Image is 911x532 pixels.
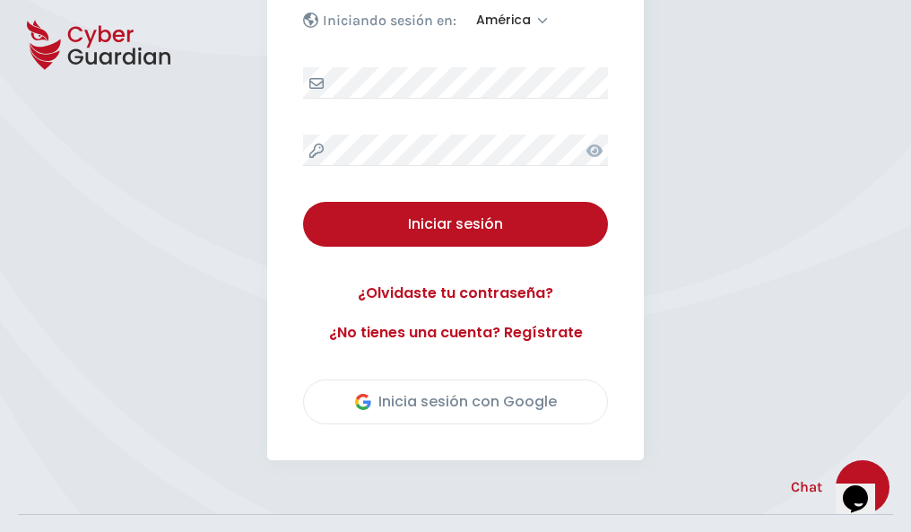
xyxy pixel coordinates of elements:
div: Inicia sesión con Google [355,391,557,413]
button: Inicia sesión con Google [303,379,608,424]
a: ¿No tienes una cuenta? Regístrate [303,322,608,344]
button: Iniciar sesión [303,202,608,247]
iframe: chat widget [836,460,893,514]
div: Iniciar sesión [317,214,594,235]
a: ¿Olvidaste tu contraseña? [303,283,608,304]
span: Chat [791,476,822,498]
